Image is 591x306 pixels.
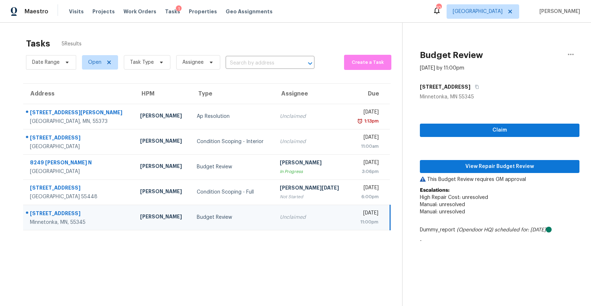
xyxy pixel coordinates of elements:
[355,134,379,143] div: [DATE]
[182,59,204,66] span: Assignee
[30,193,129,200] div: [GEOGRAPHIC_DATA] 55448
[349,84,390,104] th: Due
[470,80,480,93] button: Copy Address
[226,58,294,69] input: Search by address
[420,93,579,101] div: Minnetonka, MN 55345
[426,162,574,171] span: View Repair Budget Review
[536,8,580,15] span: [PERSON_NAME]
[420,188,449,193] b: Escalations:
[420,237,579,244] p: -
[197,113,268,120] div: Ap Resolution
[30,118,129,125] div: [GEOGRAPHIC_DATA], MN, 55373
[420,124,579,137] button: Claim
[280,113,343,120] div: Unclaimed
[191,84,274,104] th: Type
[123,8,156,15] span: Work Orders
[30,143,129,150] div: [GEOGRAPHIC_DATA]
[140,112,185,121] div: [PERSON_NAME]
[280,159,343,168] div: [PERSON_NAME]
[420,202,465,207] span: Manual: unresolved
[176,5,182,13] div: 1
[274,84,349,104] th: Assignee
[355,168,379,175] div: 3:06pm
[197,138,268,145] div: Condition Scoping - Interior
[30,219,129,226] div: Minnetonka, MN, 55345
[140,163,185,172] div: [PERSON_NAME]
[189,8,217,15] span: Properties
[344,55,391,70] button: Create a Task
[355,143,379,150] div: 11:00am
[62,40,82,48] span: 5 Results
[436,4,441,12] div: 10
[280,168,343,175] div: In Progress
[348,58,388,67] span: Create a Task
[140,188,185,197] div: [PERSON_NAME]
[226,8,273,15] span: Geo Assignments
[140,137,185,146] div: [PERSON_NAME]
[495,227,546,232] i: scheduled for: [DATE]
[355,159,379,168] div: [DATE]
[140,213,185,222] div: [PERSON_NAME]
[88,59,101,66] span: Open
[130,59,154,66] span: Task Type
[92,8,115,15] span: Projects
[26,40,50,47] h2: Tasks
[363,117,379,125] div: 1:13pm
[197,214,268,221] div: Budget Review
[426,126,574,135] span: Claim
[197,163,268,170] div: Budget Review
[355,209,378,218] div: [DATE]
[453,8,503,15] span: [GEOGRAPHIC_DATA]
[69,8,84,15] span: Visits
[457,227,493,232] i: (Opendoor HQ)
[355,108,379,117] div: [DATE]
[32,59,60,66] span: Date Range
[165,9,180,14] span: Tasks
[30,210,129,219] div: [STREET_ADDRESS]
[420,65,464,72] div: [DATE] by 11:00pm
[30,134,129,143] div: [STREET_ADDRESS]
[134,84,191,104] th: HPM
[355,218,378,226] div: 11:00pm
[420,176,579,183] p: This Budget Review requires GM approval
[30,184,129,193] div: [STREET_ADDRESS]
[280,214,343,221] div: Unclaimed
[355,184,379,193] div: [DATE]
[420,52,483,59] h2: Budget Review
[420,160,579,173] button: View Repair Budget Review
[23,84,134,104] th: Address
[30,168,129,175] div: [GEOGRAPHIC_DATA]
[280,138,343,145] div: Unclaimed
[280,193,343,200] div: Not Started
[357,117,363,125] img: Overdue Alarm Icon
[420,209,465,214] span: Manual: unresolved
[420,195,488,200] span: High Repair Cost: unresolved
[25,8,48,15] span: Maestro
[355,193,379,200] div: 6:00pm
[305,58,315,68] button: Open
[280,184,343,193] div: [PERSON_NAME][DATE]
[30,159,129,168] div: 8249 [PERSON_NAME] N
[197,189,268,196] div: Condition Scoping - Full
[420,83,470,90] h5: [STREET_ADDRESS]
[30,109,129,118] div: [STREET_ADDRESS][PERSON_NAME]
[420,226,579,234] div: Dummy_report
